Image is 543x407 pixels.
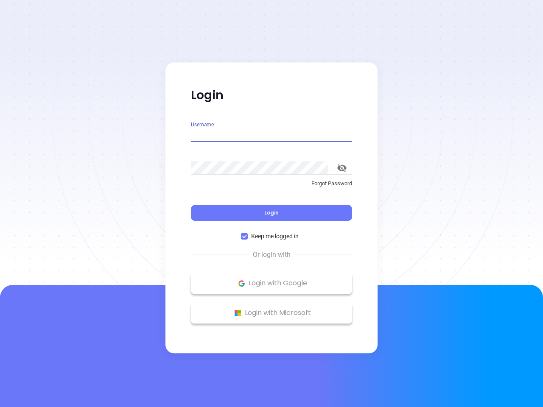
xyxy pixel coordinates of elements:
[191,205,352,221] button: Login
[195,307,348,319] p: Login with Microsoft
[191,273,352,294] button: Google Logo Login with Google
[264,209,279,216] span: Login
[191,302,352,323] button: Microsoft Logo Login with Microsoft
[332,158,352,178] button: toggle password visibility
[191,179,352,188] p: Forgot Password
[249,250,295,260] span: Or login with
[191,122,214,127] label: Username
[232,308,243,318] img: Microsoft Logo
[191,88,352,103] p: Login
[191,179,352,195] a: Forgot Password
[248,231,302,241] span: Keep me logged in
[195,277,348,290] p: Login with Google
[236,278,247,289] img: Google Logo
